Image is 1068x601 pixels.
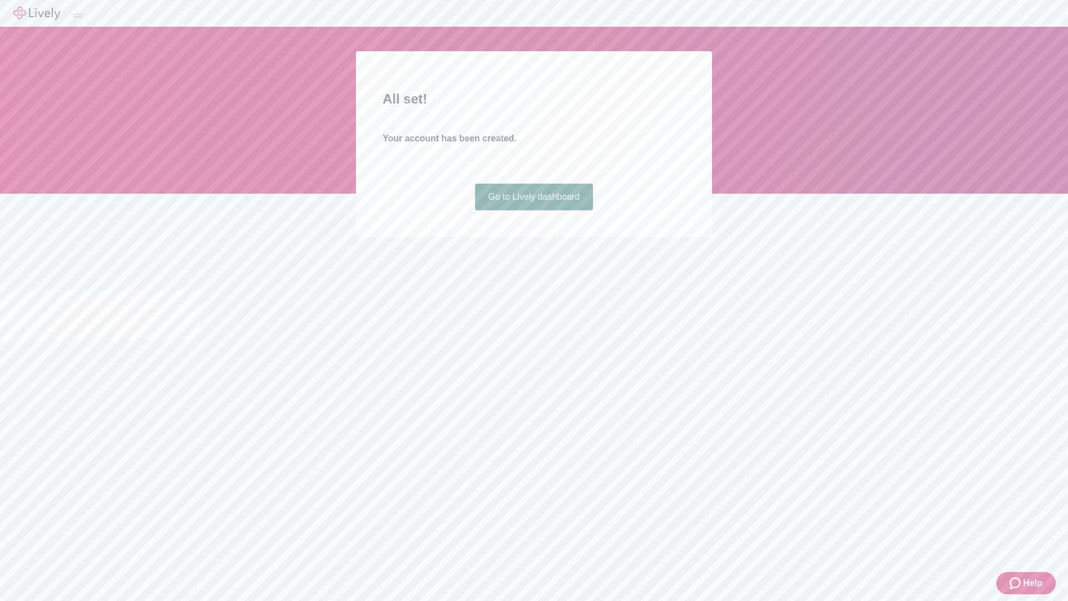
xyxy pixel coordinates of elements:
[996,572,1056,594] button: Zendesk support iconHelp
[383,132,685,145] h4: Your account has been created.
[475,184,594,210] a: Go to Lively dashboard
[1010,577,1023,590] svg: Zendesk support icon
[13,7,60,20] img: Lively
[1023,577,1042,590] span: Help
[383,89,685,109] h2: All set!
[73,14,82,17] button: Log out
